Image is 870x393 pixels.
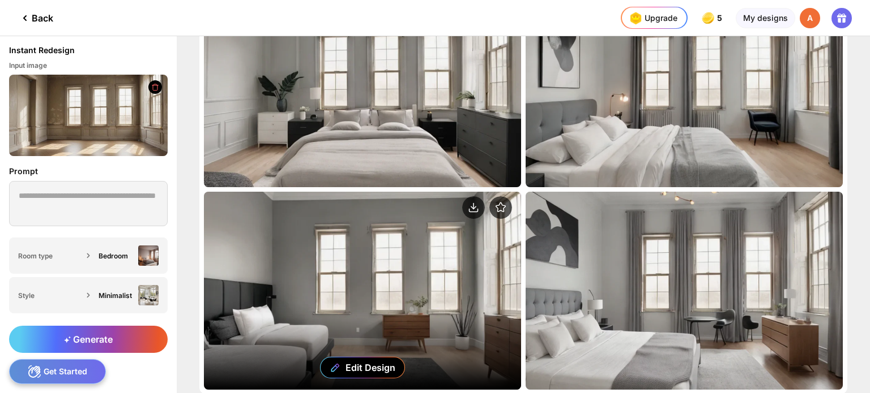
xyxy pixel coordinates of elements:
[626,9,677,27] div: Upgrade
[9,61,168,70] div: Input image
[800,8,820,28] div: A
[9,165,168,178] div: Prompt
[18,11,53,25] div: Back
[346,362,395,373] div: Edit Design
[18,252,83,260] div: Room type
[9,359,106,384] div: Get Started
[736,8,795,28] div: My designs
[99,252,134,260] div: Bedroom
[717,14,724,23] span: 5
[626,9,645,27] img: upgrade-nav-btn-icon.gif
[64,334,113,345] span: Generate
[9,45,75,55] div: Instant Redesign
[99,291,134,300] div: Minimalist
[18,291,83,300] div: Style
